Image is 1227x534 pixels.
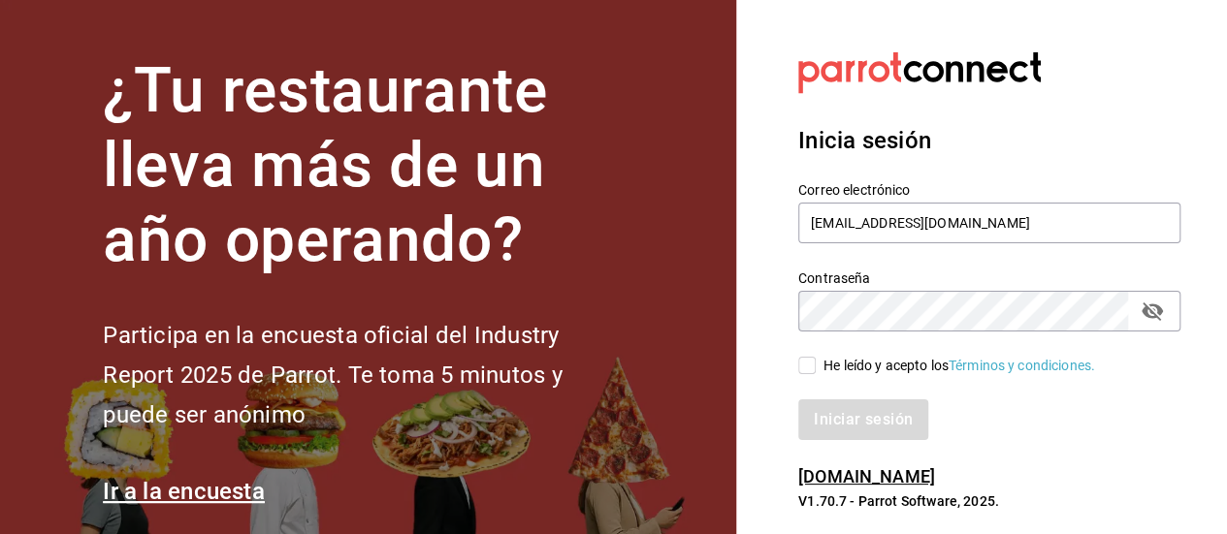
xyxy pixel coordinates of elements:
[103,54,627,277] h1: ¿Tu restaurante lleva más de un año operando?
[823,356,1095,376] div: He leído y acepto los
[949,358,1095,373] a: Términos y condiciones.
[798,491,1180,511] p: V1.70.7 - Parrot Software, 2025.
[798,271,1180,285] label: Contraseña
[103,478,265,505] a: Ir a la encuesta
[798,123,1180,158] h3: Inicia sesión
[798,466,935,487] a: [DOMAIN_NAME]
[798,203,1180,243] input: Ingresa tu correo electrónico
[103,316,627,434] h2: Participa en la encuesta oficial del Industry Report 2025 de Parrot. Te toma 5 minutos y puede se...
[798,183,1180,197] label: Correo electrónico
[1136,295,1169,328] button: passwordField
